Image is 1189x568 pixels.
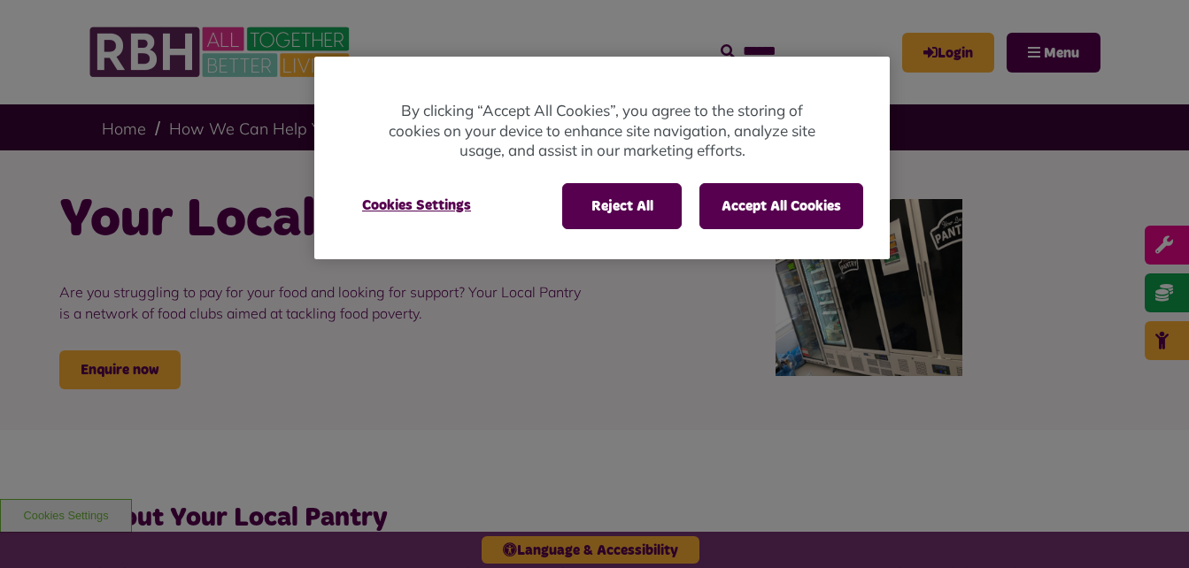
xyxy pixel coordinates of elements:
[699,183,863,229] button: Accept All Cookies
[385,101,819,161] p: By clicking “Accept All Cookies”, you agree to the storing of cookies on your device to enhance s...
[562,183,682,229] button: Reject All
[314,57,890,259] div: Privacy
[314,57,890,259] div: Cookie banner
[341,183,492,227] button: Cookies Settings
